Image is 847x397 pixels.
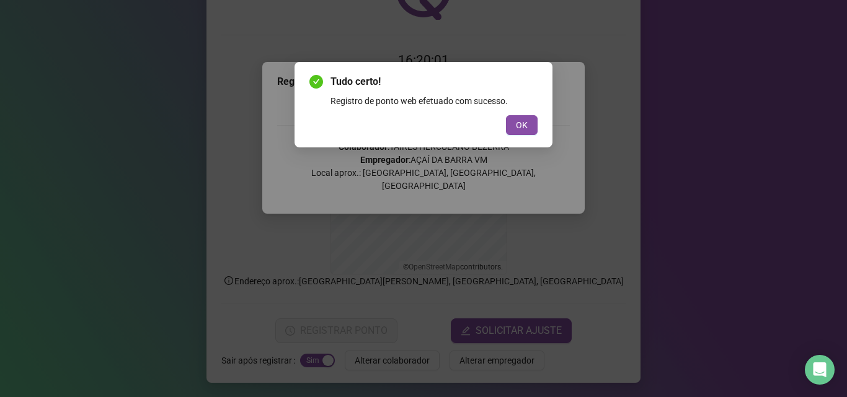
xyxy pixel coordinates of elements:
[309,75,323,89] span: check-circle
[330,74,538,89] span: Tudo certo!
[330,94,538,108] div: Registro de ponto web efetuado com sucesso.
[516,118,528,132] span: OK
[805,355,835,385] div: Open Intercom Messenger
[506,115,538,135] button: OK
